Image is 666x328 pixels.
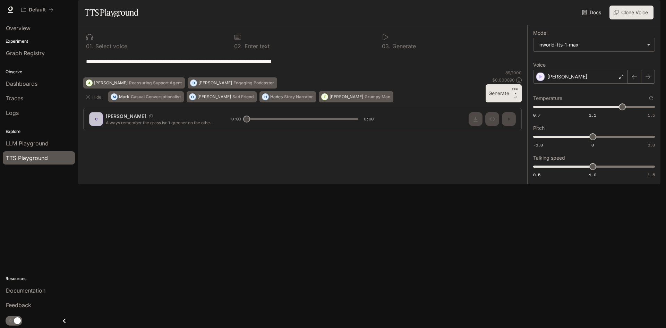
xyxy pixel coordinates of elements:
p: [PERSON_NAME] [330,95,363,99]
span: 1.1 [589,112,596,118]
span: 0 [591,142,594,148]
p: Generate [391,43,416,49]
p: Mark [119,95,129,99]
span: 0.5 [533,172,540,178]
span: -5.0 [533,142,543,148]
span: 0.7 [533,112,540,118]
p: Voice [533,62,546,67]
button: HHadesStory Narrator [259,91,316,102]
button: All workspaces [18,3,57,17]
p: Grumpy Man [365,95,390,99]
button: O[PERSON_NAME]Sad Friend [187,91,257,102]
p: Hades [270,95,283,99]
p: Sad Friend [232,95,254,99]
p: CTRL + [512,87,519,95]
p: $ 0.000890 [492,77,515,83]
div: M [111,91,117,102]
span: 1.5 [648,112,655,118]
span: 5.0 [648,142,655,148]
p: Temperature [533,96,562,101]
button: A[PERSON_NAME]Reassuring Support Agent [83,77,185,89]
div: T [322,91,328,102]
p: Story Narrator [284,95,313,99]
h1: TTS Playground [85,6,138,19]
p: [PERSON_NAME] [94,81,128,85]
p: 0 1 . [86,43,94,49]
p: 89 / 1000 [505,70,522,76]
div: O [189,91,196,102]
button: Reset to default [647,94,655,102]
p: Model [533,31,547,35]
div: D [190,77,197,89]
p: Select voice [94,43,127,49]
p: [PERSON_NAME] [547,73,587,80]
span: 1.0 [589,172,596,178]
p: ⏎ [512,87,519,100]
button: GenerateCTRL +⏎ [486,84,522,102]
button: Hide [83,91,105,102]
p: Default [29,7,46,13]
button: MMarkCasual Conversationalist [108,91,184,102]
div: A [86,77,92,89]
p: Talking speed [533,155,565,160]
p: [PERSON_NAME] [197,95,231,99]
div: inworld-tts-1-max [533,38,655,51]
p: Enter text [243,43,270,49]
button: D[PERSON_NAME]Engaging Podcaster [188,77,277,89]
p: 0 3 . [382,43,391,49]
p: [PERSON_NAME] [198,81,232,85]
button: T[PERSON_NAME]Grumpy Man [319,91,393,102]
p: Casual Conversationalist [131,95,181,99]
div: H [262,91,268,102]
p: Reassuring Support Agent [129,81,182,85]
a: Docs [581,6,604,19]
div: inworld-tts-1-max [538,41,643,48]
button: Clone Voice [609,6,654,19]
p: Engaging Podcaster [233,81,274,85]
p: 0 2 . [234,43,243,49]
span: 1.5 [648,172,655,178]
p: Pitch [533,126,545,131]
